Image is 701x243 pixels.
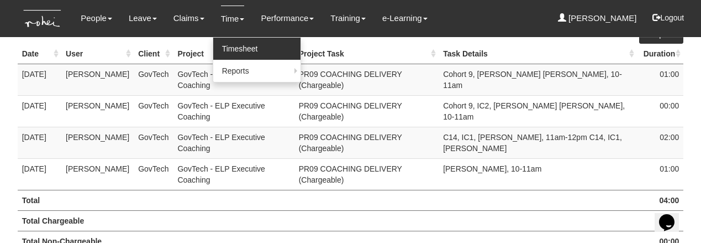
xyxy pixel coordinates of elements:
td: 04:00 [637,190,684,210]
a: Time [221,6,245,32]
td: [PERSON_NAME] [61,95,134,127]
td: PR09 COACHING DELIVERY (Chargeable) [294,158,439,190]
th: Date : activate to sort column ascending [18,44,61,64]
td: 01:00 [637,64,684,95]
a: e-Learning [382,6,428,31]
th: User : activate to sort column ascending [61,44,134,64]
td: 02:00 [637,127,684,158]
td: Cohort 9, [PERSON_NAME] [PERSON_NAME], 10-11am [439,64,637,95]
td: 00:00 [637,95,684,127]
a: Claims [173,6,204,31]
a: Reports [213,60,301,82]
td: [DATE] [18,158,61,190]
td: [DATE] [18,64,61,95]
th: Duration : activate to sort column ascending [637,44,684,64]
th: Task Details : activate to sort column ascending [439,44,637,64]
th: Project : activate to sort column ascending [173,44,294,64]
td: 01:00 [637,158,684,190]
button: Logout [645,4,692,31]
td: GovTech - ELP Executive Coaching [173,64,294,95]
td: GovTech - ELP Executive Coaching [173,127,294,158]
th: Project Task : activate to sort column ascending [294,44,439,64]
td: C14, IC1, [PERSON_NAME], 11am-12pm C14, IC1, [PERSON_NAME] [439,127,637,158]
a: [PERSON_NAME] [558,6,637,31]
td: [DATE] [18,95,61,127]
td: GovTech - ELP Executive Coaching [173,158,294,190]
td: Total Chargeable [18,210,637,231]
td: Total [18,190,637,210]
td: [PERSON_NAME], 10-11am [439,158,637,190]
a: People [81,6,112,31]
td: PR09 COACHING DELIVERY (Chargeable) [294,95,439,127]
td: [PERSON_NAME] [61,158,134,190]
td: GovTech [134,95,173,127]
td: GovTech [134,64,173,95]
td: [DATE] [18,127,61,158]
td: GovTech [134,158,173,190]
th: Client : activate to sort column ascending [134,44,173,64]
td: [PERSON_NAME] [61,64,134,95]
td: PR09 COACHING DELIVERY (Chargeable) [294,127,439,158]
a: Training [330,6,366,31]
a: Performance [261,6,314,31]
iframe: chat widget [655,199,690,232]
td: Cohort 9, IC2, [PERSON_NAME] [PERSON_NAME], 10-11am [439,95,637,127]
td: [PERSON_NAME] [61,127,134,158]
td: PR09 COACHING DELIVERY (Chargeable) [294,64,439,95]
a: Timesheet [213,38,301,60]
a: Leave [129,6,157,31]
td: GovTech [134,127,173,158]
td: GovTech - ELP Executive Coaching [173,95,294,127]
td: 04:00 [637,210,684,231]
